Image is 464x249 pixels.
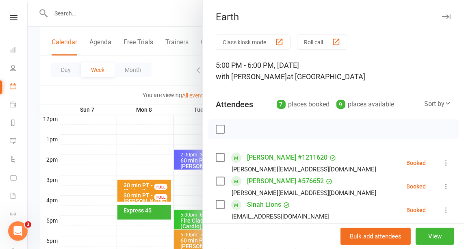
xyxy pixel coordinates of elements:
[277,100,286,109] div: 7
[247,175,324,188] a: [PERSON_NAME] #576652
[297,35,347,50] button: Roll call
[216,72,287,81] span: with [PERSON_NAME]
[216,99,253,110] div: Attendees
[10,60,28,78] a: People
[247,222,296,235] a: [PERSON_NAME]
[216,35,291,50] button: Class kiosk mode
[287,72,365,81] span: at [GEOGRAPHIC_DATA]
[416,228,454,245] button: View
[10,115,28,133] a: Reports
[406,207,426,213] div: Booked
[216,60,451,82] div: 5:00 PM - 6:00 PM, [DATE]
[336,99,395,110] div: places available
[424,99,451,109] div: Sort by
[277,99,330,110] div: places booked
[232,188,376,198] div: [PERSON_NAME][EMAIL_ADDRESS][DOMAIN_NAME]
[25,221,31,228] span: 3
[203,11,464,23] div: Earth
[232,164,376,175] div: [PERSON_NAME][EMAIL_ADDRESS][DOMAIN_NAME]
[406,184,426,189] div: Booked
[8,221,28,241] iframe: Intercom live chat
[10,41,28,60] a: Dashboard
[10,169,28,188] a: Product Sales
[247,151,327,164] a: [PERSON_NAME] #1211620
[340,228,411,245] button: Bulk add attendees
[10,78,28,96] a: Calendar
[10,96,28,115] a: Payments
[247,198,281,211] a: Sinah Lions
[232,211,330,222] div: [EMAIL_ADDRESS][DOMAIN_NAME]
[336,100,345,109] div: 9
[406,160,426,166] div: Booked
